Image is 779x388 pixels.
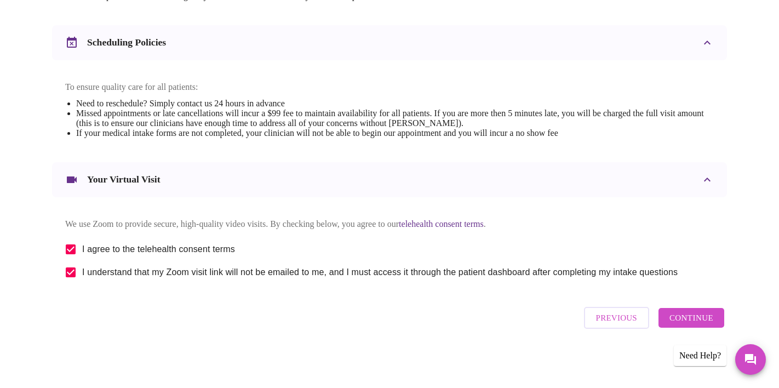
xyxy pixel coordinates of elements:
[82,266,678,279] span: I understand that my Zoom visit link will not be emailed to me, and I must access it through the ...
[669,311,713,325] span: Continue
[584,307,649,329] button: Previous
[76,109,714,128] li: Missed appointments or late cancellations will incur a $99 fee to maintain availability for all p...
[52,162,727,197] div: Your Virtual Visit
[87,37,166,48] h3: Scheduling Policies
[658,308,724,328] button: Continue
[76,128,714,138] li: If your medical intake forms are not completed, your clinician will not be able to begin our appo...
[52,25,727,60] div: Scheduling Policies
[399,219,484,229] a: telehealth consent terms
[76,99,714,109] li: Need to reschedule? Simply contact us 24 hours in advance
[87,174,161,185] h3: Your Virtual Visit
[735,344,766,375] button: Messages
[596,311,637,325] span: Previous
[65,219,714,229] p: We use Zoom to provide secure, high-quality video visits. By checking below, you agree to our .
[674,345,726,366] div: Need Help?
[65,82,714,92] p: To ensure quality care for all patients:
[82,243,235,256] span: I agree to the telehealth consent terms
